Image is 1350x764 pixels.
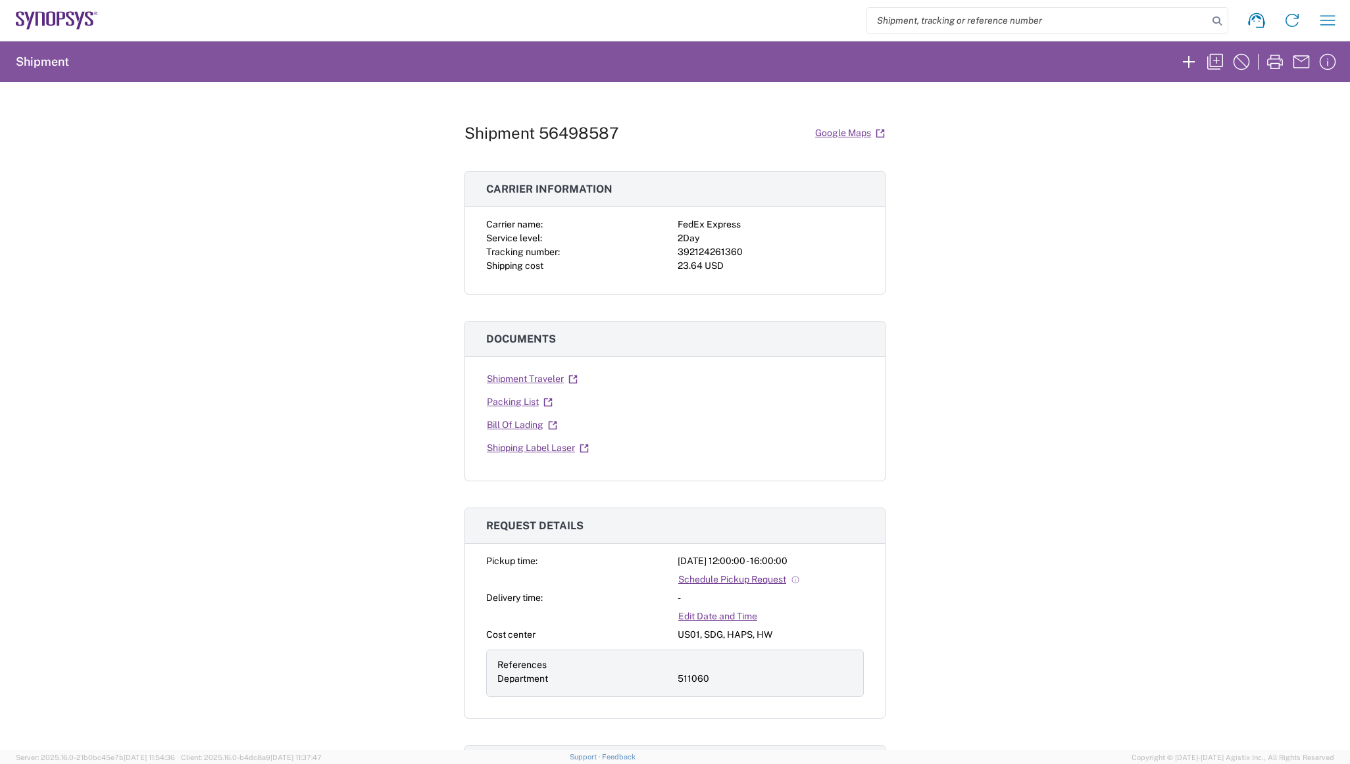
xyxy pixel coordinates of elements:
span: Request details [486,519,584,532]
span: Client: 2025.16.0-b4dc8a9 [181,753,322,761]
span: [DATE] 11:54:36 [124,753,175,761]
a: Schedule Pickup Request [678,568,801,591]
a: Bill Of Lading [486,414,558,437]
h1: Shipment 56498587 [464,124,618,143]
div: 392124261360 [678,245,864,259]
span: Shipping cost [486,260,543,271]
a: Feedback [602,753,636,761]
a: Edit Date and Time [678,605,758,628]
span: Cost center [486,629,536,640]
span: Server: 2025.16.0-21b0bc45e7b [16,753,175,761]
input: Shipment, tracking or reference number [867,8,1208,33]
a: Shipment Traveler [486,368,578,391]
a: Packing List [486,391,553,414]
div: [DATE] 12:00:00 - 16:00:00 [678,554,864,568]
div: - [678,591,864,605]
span: Tracking number: [486,247,560,257]
span: [DATE] 11:37:47 [270,753,322,761]
div: 23.64 USD [678,259,864,273]
span: References [497,659,547,670]
span: Delivery time: [486,592,543,603]
span: Service level: [486,233,542,243]
span: Carrier name: [486,219,543,229]
span: Carrier information [486,183,612,195]
span: Copyright © [DATE]-[DATE] Agistix Inc., All Rights Reserved [1132,752,1334,763]
a: Shipping Label Laser [486,437,589,460]
span: Pickup time: [486,556,537,566]
div: FedEx Express [678,218,864,231]
span: Documents [486,333,556,345]
h2: Shipment [16,54,69,70]
a: Google Maps [814,122,886,145]
div: 2Day [678,231,864,245]
div: Department [497,672,672,686]
div: US01, SDG, HAPS, HW [678,628,864,642]
a: Support [570,753,603,761]
div: 511060 [678,672,853,686]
